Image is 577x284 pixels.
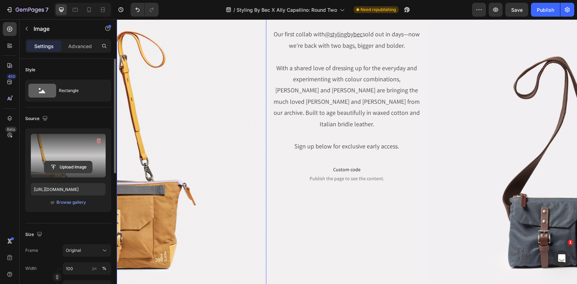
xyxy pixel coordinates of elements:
[34,43,54,50] p: Settings
[34,25,92,33] p: Image
[92,265,97,272] div: px
[63,262,111,275] input: px%
[31,183,106,195] input: https://example.com/image.jpg
[553,250,570,267] iframe: Intercom live chat
[25,265,37,272] label: Width
[68,43,92,50] p: Advanced
[537,6,554,13] div: Publish
[100,264,108,273] button: px
[25,67,35,73] div: Style
[156,43,304,133] p: With a shared love of dressing up for the everyday and experimenting with colour combinations, [P...
[155,146,305,154] span: Custom code
[90,264,99,273] button: %
[511,7,523,13] span: Save
[25,247,38,254] label: Frame
[155,156,305,163] span: Publish the page to see the content.
[117,19,577,284] iframe: To enrich screen reader interactions, please activate Accessibility in Grammarly extension settings
[505,3,528,17] button: Save
[3,3,52,17] button: 7
[237,6,337,13] span: Styling By Bec X Ally Capellino: Round Two
[63,244,111,257] button: Original
[66,247,81,254] span: Original
[56,199,86,206] button: Browse gallery
[45,6,48,14] p: 7
[25,230,44,239] div: Size
[131,3,159,17] div: Undo/Redo
[25,114,49,123] div: Source
[531,3,560,17] button: Publish
[361,7,396,13] span: Need republishing
[51,198,55,207] span: or
[59,83,101,99] div: Rectangle
[44,161,92,173] button: Upload Image
[233,6,235,13] span: /
[7,74,17,79] div: 450
[5,127,17,132] div: Beta
[568,240,573,245] span: 1
[102,265,106,272] div: %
